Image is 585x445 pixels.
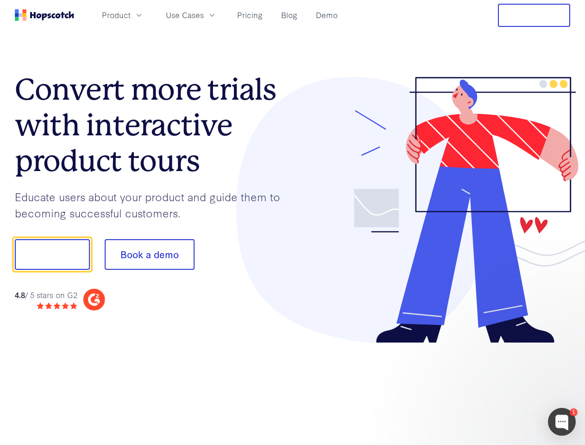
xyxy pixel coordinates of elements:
button: Product [96,7,149,23]
strong: 4.8 [15,289,25,300]
span: Product [102,9,131,21]
a: Demo [312,7,341,23]
button: Show me! [15,239,90,270]
a: Blog [277,7,301,23]
button: Book a demo [105,239,195,270]
a: Home [15,9,74,21]
div: 1 [570,408,578,416]
button: Use Cases [160,7,222,23]
h1: Convert more trials with interactive product tours [15,72,293,178]
a: Pricing [233,7,266,23]
span: Use Cases [166,9,204,21]
button: Free Trial [498,4,570,27]
div: / 5 stars on G2 [15,289,77,301]
p: Educate users about your product and guide them to becoming successful customers. [15,189,293,221]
